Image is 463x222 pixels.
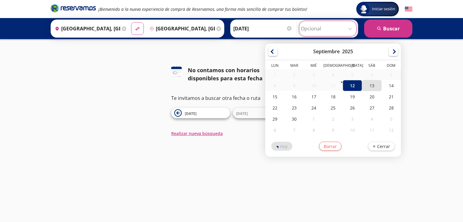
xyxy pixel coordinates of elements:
[381,69,401,80] div: 07-Sep-25
[98,6,307,12] em: ¡Bienvenido a la nueva experiencia de compra de Reservamos, una forma más sencilla de comprar tus...
[362,125,381,136] div: 11-Oct-25
[171,130,223,137] button: Realizar nueva búsqueda
[171,108,230,118] button: [DATE]
[323,102,342,113] div: 25-Sep-25
[343,69,362,80] div: 05-Sep-25
[343,125,362,136] div: 10-Oct-25
[233,21,292,36] input: Elegir Fecha
[236,111,248,116] span: [DATE]
[343,102,362,113] div: 26-Sep-25
[285,91,304,102] div: 16-Sep-25
[362,63,381,69] th: Sábado
[285,102,304,113] div: 23-Sep-25
[381,63,401,69] th: Domingo
[265,69,285,80] div: 01-Sep-25
[381,113,401,125] div: 05-Oct-25
[381,91,401,102] div: 21-Sep-25
[370,6,398,12] span: Iniciar sesión
[381,125,401,136] div: 12-Oct-25
[285,113,304,125] div: 30-Sep-25
[323,125,342,136] div: 09-Oct-25
[343,91,362,102] div: 19-Sep-25
[285,63,304,69] th: Martes
[271,142,292,151] button: Hoy
[265,102,285,113] div: 22-Sep-25
[319,142,341,151] button: Borrar
[381,102,401,113] div: 28-Sep-25
[362,91,381,102] div: 20-Sep-25
[323,80,342,91] div: 11-Sep-25
[368,142,395,151] button: Cerrar
[265,113,285,125] div: 29-Sep-25
[364,20,412,38] button: Buscar
[52,21,120,36] input: Buscar Origen
[304,102,323,113] div: 24-Sep-25
[265,80,285,91] div: 08-Sep-25
[343,63,362,69] th: Viernes
[188,66,292,82] div: No contamos con horarios disponibles para esta fecha
[171,94,292,102] p: Te invitamos a buscar otra fecha o ruta
[265,91,285,102] div: 15-Sep-25
[405,5,412,13] button: English
[323,91,342,102] div: 18-Sep-25
[323,69,342,80] div: 04-Sep-25
[362,69,381,80] div: 06-Sep-25
[343,80,362,91] div: 12-Sep-25
[285,125,304,136] div: 07-Oct-25
[285,80,304,91] div: 09-Sep-25
[362,113,381,125] div: 04-Oct-25
[233,108,292,118] button: [DATE]
[304,91,323,102] div: 17-Sep-25
[265,63,285,69] th: Lunes
[362,80,381,91] div: 13-Sep-25
[304,63,323,69] th: Miércoles
[301,21,355,36] input: Opcional
[51,4,96,13] i: Brand Logo
[323,63,342,69] th: Jueves
[323,113,342,125] div: 02-Oct-25
[185,111,197,116] span: [DATE]
[304,113,323,125] div: 01-Oct-25
[51,4,96,14] a: Brand Logo
[313,48,340,55] div: Septiembre
[304,80,323,91] div: 10-Sep-25
[265,125,285,136] div: 06-Oct-25
[343,113,362,125] div: 03-Oct-25
[342,48,353,55] div: 2025
[147,21,215,36] input: Buscar Destino
[304,125,323,136] div: 08-Oct-25
[285,69,304,80] div: 02-Sep-25
[304,69,323,80] div: 03-Sep-25
[362,102,381,113] div: 27-Sep-25
[381,80,401,91] div: 14-Sep-25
